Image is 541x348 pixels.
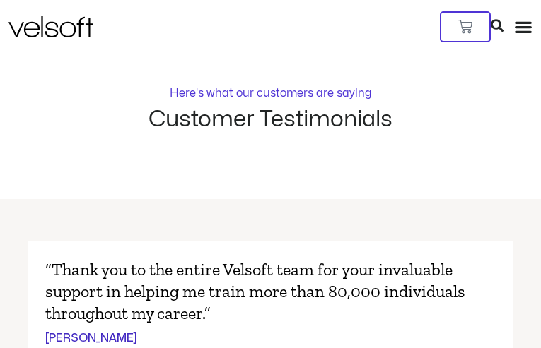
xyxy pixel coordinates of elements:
cite: [PERSON_NAME] [45,330,137,347]
h2: Customer Testimonials [149,107,392,131]
img: Velsoft Training Materials [8,16,93,37]
div: Menu Toggle [514,18,533,36]
p: Here's what our customers are saying [170,88,371,99]
p: “Thank you to the entire Velsoft team for your invaluable support in helping me train more than 8... [45,258,496,325]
